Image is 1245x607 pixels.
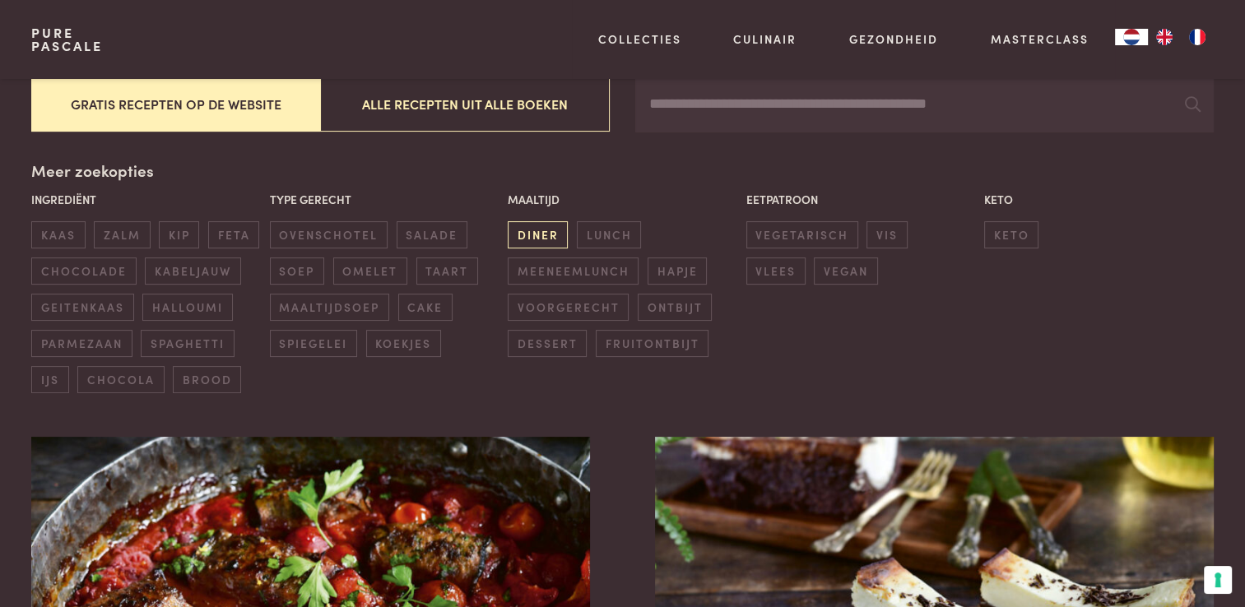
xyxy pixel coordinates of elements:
[397,221,467,248] span: salade
[733,30,797,48] a: Culinair
[320,76,609,132] button: Alle recepten uit alle boeken
[508,257,639,285] span: meeneemlunch
[508,330,587,357] span: dessert
[398,294,453,321] span: cake
[849,30,938,48] a: Gezondheid
[508,221,568,248] span: diner
[596,330,708,357] span: fruitontbijt
[270,191,499,208] p: Type gerecht
[746,191,976,208] p: Eetpatroon
[746,257,806,285] span: vlees
[31,26,103,53] a: PurePascale
[333,257,407,285] span: omelet
[366,330,441,357] span: koekjes
[1204,566,1232,594] button: Uw voorkeuren voor toestemming voor trackingtechnologieën
[31,366,68,393] span: ijs
[416,257,478,285] span: taart
[31,76,320,132] button: Gratis recepten op de website
[648,257,707,285] span: hapje
[1181,29,1214,45] a: FR
[991,30,1089,48] a: Masterclass
[31,257,136,285] span: chocolade
[159,221,199,248] span: kip
[208,221,259,248] span: feta
[598,30,681,48] a: Collecties
[984,221,1038,248] span: keto
[31,330,132,357] span: parmezaan
[746,221,858,248] span: vegetarisch
[866,221,907,248] span: vis
[638,294,712,321] span: ontbijt
[94,221,150,248] span: zalm
[173,366,241,393] span: brood
[1115,29,1214,45] aside: Language selected: Nederlands
[145,257,240,285] span: kabeljauw
[984,191,1214,208] p: Keto
[141,330,234,357] span: spaghetti
[270,330,357,357] span: spiegelei
[142,294,232,321] span: halloumi
[814,257,877,285] span: vegan
[1148,29,1181,45] a: EN
[77,366,164,393] span: chocola
[508,294,629,321] span: voorgerecht
[270,221,388,248] span: ovenschotel
[508,191,737,208] p: Maaltijd
[1115,29,1148,45] div: Language
[1148,29,1214,45] ul: Language list
[270,257,324,285] span: soep
[1115,29,1148,45] a: NL
[31,294,133,321] span: geitenkaas
[31,191,261,208] p: Ingrediënt
[270,294,389,321] span: maaltijdsoep
[577,221,641,248] span: lunch
[31,221,85,248] span: kaas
